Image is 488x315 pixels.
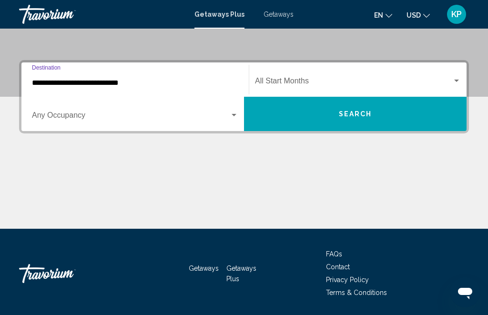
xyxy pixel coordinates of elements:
div: Search widget [21,62,467,131]
button: Search [244,97,467,131]
button: Change currency [407,8,430,22]
a: Contact [326,263,350,271]
a: Getaways [264,10,294,18]
a: Getaways Plus [226,264,256,283]
span: KP [451,10,462,19]
a: Privacy Policy [326,276,369,284]
iframe: Button to launch messaging window [450,277,480,307]
a: Getaways Plus [194,10,244,18]
span: Search [339,111,372,118]
a: FAQs [326,250,342,258]
a: Travorium [19,259,114,288]
button: Change language [374,8,392,22]
a: Terms & Conditions [326,289,387,296]
button: User Menu [444,4,469,24]
a: Getaways [189,264,219,272]
span: en [374,11,383,19]
a: Travorium [19,5,185,24]
span: USD [407,11,421,19]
